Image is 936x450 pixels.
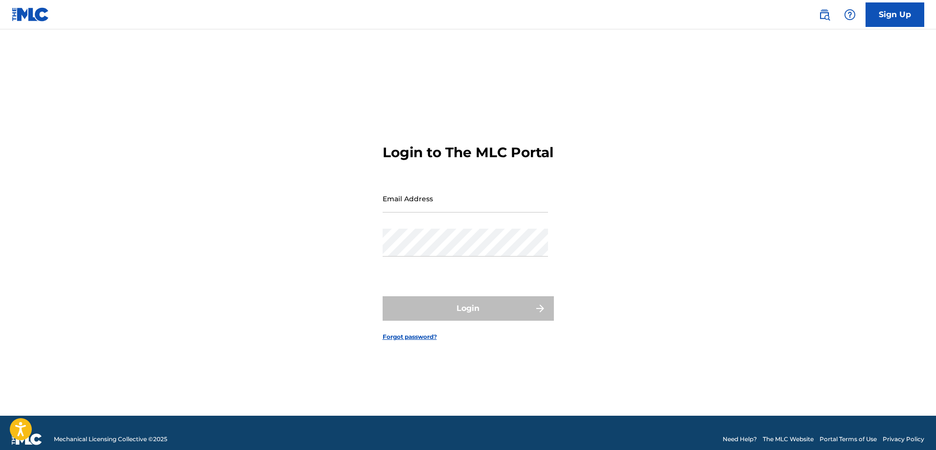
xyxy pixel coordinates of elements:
img: logo [12,433,42,445]
a: Public Search [815,5,834,24]
iframe: Chat Widget [887,403,936,450]
span: Mechanical Licensing Collective © 2025 [54,435,167,444]
a: The MLC Website [763,435,814,444]
a: Forgot password? [383,332,437,341]
img: help [844,9,856,21]
a: Portal Terms of Use [820,435,877,444]
img: MLC Logo [12,7,49,22]
h3: Login to The MLC Portal [383,144,553,161]
a: Privacy Policy [883,435,924,444]
a: Sign Up [866,2,924,27]
img: search [819,9,830,21]
a: Need Help? [723,435,757,444]
div: Help [840,5,860,24]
